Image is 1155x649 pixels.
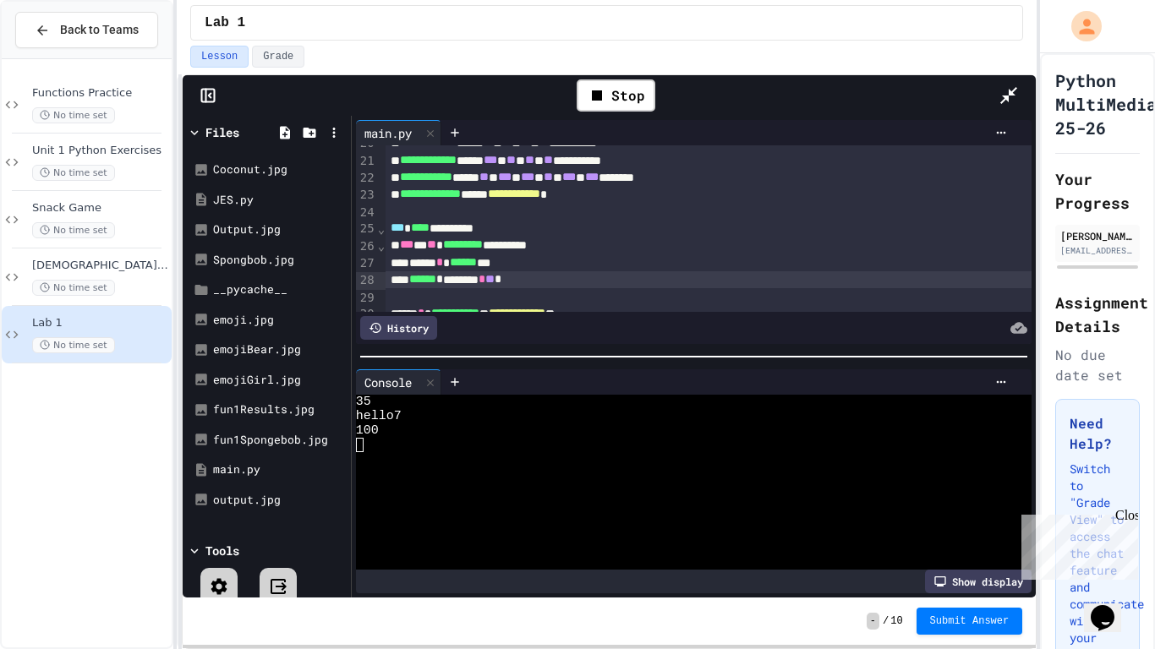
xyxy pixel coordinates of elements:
span: No time set [32,165,115,181]
div: 27 [356,255,377,272]
div: Output.jpg [213,221,345,238]
div: Stop [577,79,655,112]
div: output.jpg [213,492,345,509]
span: Back to Teams [60,21,139,39]
span: - [867,613,879,630]
div: fun1Spongebob.jpg [213,432,345,449]
div: JES.py [213,192,345,209]
div: Files [205,123,239,141]
button: Submit Answer [917,608,1023,635]
span: Functions Practice [32,86,168,101]
span: Fold line [377,239,386,253]
iframe: chat widget [1084,581,1138,632]
div: 25 [356,221,377,237]
span: Submit Answer [930,614,1010,628]
div: emojiBear.jpg [213,341,345,358]
span: Snack Game [32,201,168,215]
span: Unit 1 Python Exercises [32,144,168,158]
span: No time set [32,222,115,238]
div: No due date set [1055,345,1140,385]
div: [PERSON_NAME] [1060,228,1135,243]
span: Lab 1 [205,13,245,33]
span: 100 [356,423,379,438]
div: 24 [356,205,377,221]
div: [EMAIL_ADDRESS][DOMAIN_NAME] [1060,244,1135,257]
div: main.py [356,124,420,142]
div: Console [356,374,420,391]
iframe: chat widget [1015,508,1138,580]
span: No time set [32,280,115,296]
div: 23 [356,187,377,204]
div: emoji.jpg [213,312,345,329]
div: Show display [925,570,1032,593]
div: emojiGirl.jpg [213,372,345,389]
div: 22 [356,170,377,187]
div: Chat with us now!Close [7,7,117,107]
span: Lab 1 [32,316,168,330]
div: __pycache__ [213,281,345,298]
div: main.py [213,461,345,478]
span: 10 [890,614,902,628]
span: 35 [356,395,371,409]
div: 29 [356,290,377,307]
div: 28 [356,272,377,289]
div: fun1Results.jpg [213,401,345,418]
div: Tools [205,542,239,559]
div: 21 [356,153,377,170]
div: Console [356,369,441,395]
span: Fold line [377,222,386,236]
div: 26 [356,238,377,255]
div: main.py [356,120,441,145]
span: No time set [32,337,115,353]
span: hello7 [356,409,402,423]
div: History [360,316,437,340]
div: My Account [1054,7,1106,46]
h2: Assignment Details [1055,291,1140,338]
div: Coconut.jpg [213,161,345,178]
span: [DEMOGRAPHIC_DATA] Code [32,259,168,273]
button: Grade [252,46,304,68]
span: / [883,614,889,628]
h3: Need Help? [1070,413,1125,454]
button: Lesson [190,46,249,68]
div: 30 [356,306,377,323]
div: Spongbob.jpg [213,252,345,269]
span: No time set [32,107,115,123]
button: Back to Teams [15,12,158,48]
h2: Your Progress [1055,167,1140,215]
